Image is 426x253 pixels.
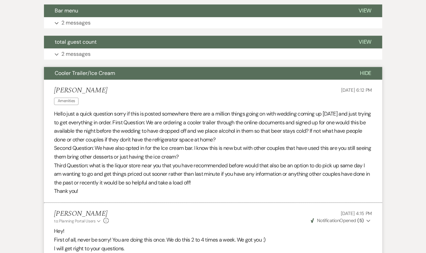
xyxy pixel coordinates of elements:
[54,218,102,224] button: to: Planning Portal Users
[54,86,107,95] h5: [PERSON_NAME]
[44,48,382,60] button: 2 messages
[357,217,364,223] strong: ( 5 )
[348,4,382,17] button: View
[310,217,372,224] button: NotificationOpened (5)
[54,244,372,253] p: I will get right to your questions.
[54,226,372,235] p: Hey!
[317,217,339,223] span: Notification
[348,36,382,48] button: View
[349,67,382,80] button: Hide
[55,38,97,45] span: total guest count
[54,209,109,218] h5: [PERSON_NAME]
[311,217,364,223] span: Opened
[54,235,372,244] p: First of all, never be sorry! You are doing this once. We do this 2 to 4 times a week. We got you :)
[44,4,348,17] button: Bar menu
[55,70,115,77] span: Cooler Trailer/Ice Cream
[54,144,372,161] p: Second Question: We have also opted in for the Ice cream bar. I know this is new but with other c...
[54,161,372,187] p: Third Question: what is the liquor store near you that you have recommended before would that als...
[44,36,348,48] button: total guest count
[360,70,371,77] span: Hide
[61,50,91,58] p: 2 messages
[44,17,382,29] button: 2 messages
[55,7,78,14] span: Bar menu
[341,210,372,216] span: [DATE] 4:15 PM
[358,38,371,45] span: View
[54,187,372,196] p: Thank you!
[54,218,95,223] span: to: Planning Portal Users
[54,110,372,144] p: Hello just a quick question sorry if this is posted somewhere there are a million things going on...
[44,67,349,80] button: Cooler Trailer/Ice Cream
[341,87,372,93] span: [DATE] 6:12 PM
[61,18,91,27] p: 2 messages
[358,7,371,14] span: View
[54,97,78,104] span: Amenities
